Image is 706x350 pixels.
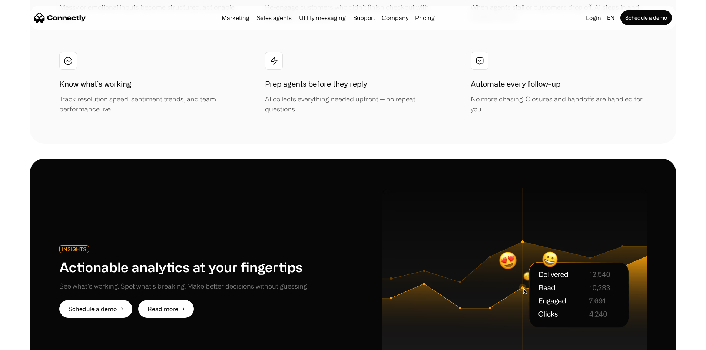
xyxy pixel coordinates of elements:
[620,10,672,25] a: Schedule a demo
[59,79,132,90] h1: Know what’s working
[59,281,308,291] div: See what’s working. Spot what’s breaking. Make better decisions without guessing.
[219,15,252,21] a: Marketing
[471,79,560,90] h1: Automate every follow-up
[265,94,441,114] div: AI collects everything needed upfront — no repeat questions.
[583,13,604,23] a: Login
[15,337,44,347] ul: Language list
[471,94,647,114] div: No more chasing. Closures and handoffs are handled for you.
[59,300,132,318] a: Schedule a demo →
[7,336,44,347] aside: Language selected: English
[350,15,378,21] a: Support
[62,246,86,252] div: INSIGHTS
[412,15,438,21] a: Pricing
[296,15,349,21] a: Utility messaging
[59,259,303,275] h1: Actionable analytics at your fingertips
[59,94,235,114] div: Track resolution speed, sentiment trends, and team performance live.
[604,13,619,23] div: en
[382,13,408,23] div: Company
[265,79,367,90] h1: Prep agents before they reply
[138,300,194,318] a: Read more →
[254,15,295,21] a: Sales agents
[379,13,411,23] div: Company
[34,12,86,23] a: home
[607,13,614,23] div: en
